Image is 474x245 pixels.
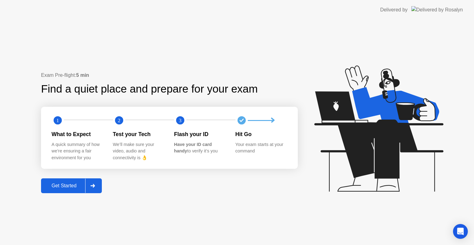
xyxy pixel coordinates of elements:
text: 1 [56,118,59,123]
div: Get Started [43,183,85,189]
div: Exam Pre-flight: [41,72,298,79]
div: A quick summary of how we’re ensuring a fair environment for you [52,141,103,161]
text: 3 [179,118,181,123]
div: Find a quiet place and prepare for your exam [41,81,259,97]
b: Have your ID card handy [174,142,212,154]
div: Test your Tech [113,130,164,138]
div: Hit Go [235,130,287,138]
button: Get Started [41,178,102,193]
div: We’ll make sure your video, audio and connectivity is 👌 [113,141,164,161]
div: Flash your ID [174,130,226,138]
div: Delivered by [380,6,408,14]
div: Your exam starts at your command [235,141,287,155]
div: to verify it’s you [174,141,226,155]
img: Delivered by Rosalyn [411,6,463,13]
div: Open Intercom Messenger [453,224,468,239]
div: What to Expect [52,130,103,138]
text: 2 [118,118,120,123]
b: 5 min [76,73,89,78]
